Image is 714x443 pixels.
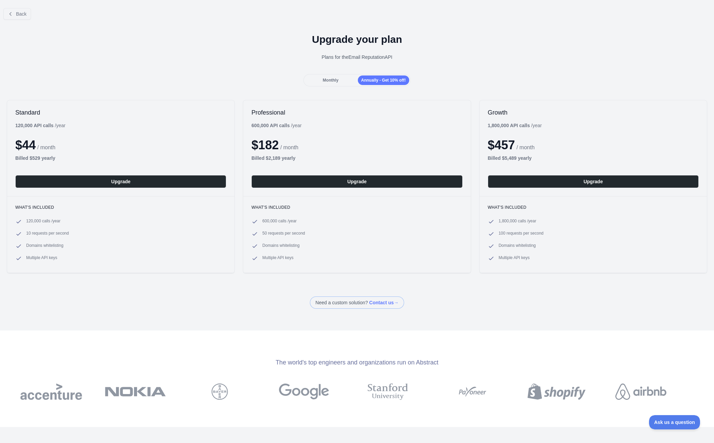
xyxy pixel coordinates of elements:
span: $ 457 [488,138,515,152]
iframe: Toggle Customer Support [649,415,700,429]
span: / month [516,144,534,150]
span: / month [280,144,298,150]
b: Billed $ 5,489 yearly [488,155,532,161]
b: Billed $ 2,189 yearly [251,155,295,161]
